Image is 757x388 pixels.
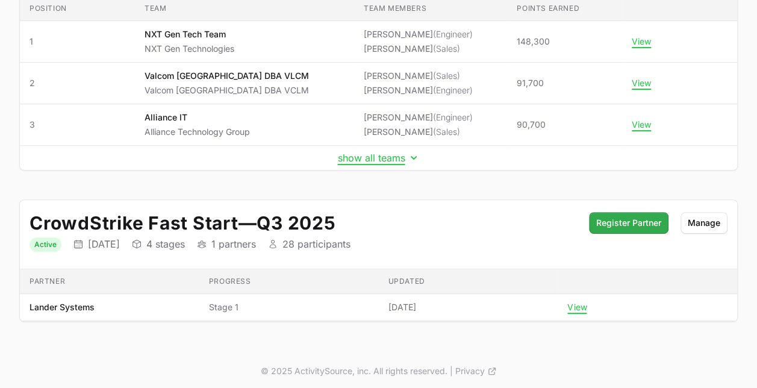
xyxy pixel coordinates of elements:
p: 1 partners [211,238,256,250]
span: 1 [30,36,125,48]
li: [PERSON_NAME] [364,111,473,124]
div: Initiative details [19,199,738,322]
button: View [567,302,587,313]
span: 148,300 [517,36,550,48]
button: Manage [681,212,727,234]
li: [PERSON_NAME] [364,84,473,96]
p: Valcom [GEOGRAPHIC_DATA] DBA VLCM [145,70,309,82]
p: Lander Systems [30,301,95,313]
li: [PERSON_NAME] [364,28,473,40]
p: 4 stages [146,238,185,250]
span: (Engineer) [433,29,473,39]
li: [PERSON_NAME] [364,126,473,138]
span: | [450,365,453,377]
p: Valcom [GEOGRAPHIC_DATA] DBA VCLM [145,84,309,96]
button: Register Partner [589,212,668,234]
p: NXT Gen Technologies [145,43,234,55]
button: View [632,36,651,47]
p: [DATE] [88,238,120,250]
p: 28 participants [282,238,350,250]
a: Privacy [455,365,497,377]
p: NXT Gen Tech Team [145,28,234,40]
span: 2 [30,77,125,89]
button: show all teams [338,152,420,164]
th: Progress [199,269,379,294]
li: [PERSON_NAME] [364,43,473,55]
span: — [238,212,257,234]
button: View [632,78,651,89]
span: 3 [30,119,125,131]
span: [DATE] [388,301,416,313]
li: [PERSON_NAME] [364,70,473,82]
span: 91,700 [517,77,544,89]
span: 90,700 [517,119,546,131]
h2: CrowdStrike Fast Start Q3 2025 [30,212,577,234]
span: (Sales) [433,127,460,137]
p: Alliance IT [145,111,250,124]
th: Updated [379,269,558,294]
span: Manage [688,216,720,230]
span: (Sales) [433,43,460,54]
p: © 2025 ActivitySource, inc. All rights reserved. [261,365,447,377]
th: Partner [20,269,199,294]
span: (Sales) [433,70,460,81]
span: (Engineer) [433,112,473,122]
span: Register Partner [596,216,661,230]
button: View [632,119,651,130]
span: Stage 1 [209,301,369,313]
p: Alliance Technology Group [145,126,250,138]
span: (Engineer) [433,85,473,95]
